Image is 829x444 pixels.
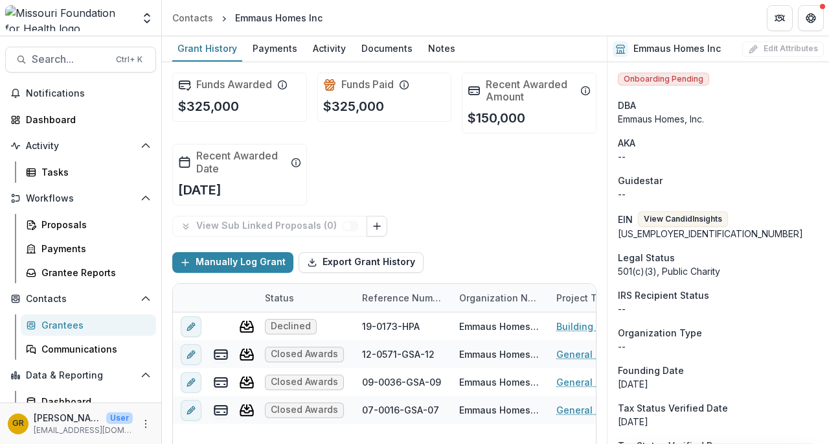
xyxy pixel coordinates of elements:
[459,347,541,361] div: Emmaus Homes Inc
[767,5,793,31] button: Partners
[5,135,156,156] button: Open Activity
[172,252,293,273] button: Manually Log Grant
[196,220,342,231] p: View Sub Linked Proposals ( 0 )
[459,375,541,389] div: Emmaus Homes Inc
[138,416,153,432] button: More
[21,391,156,412] a: Dashboard
[323,97,384,116] p: $325,000
[354,284,451,312] div: Reference Number
[271,321,311,332] span: Declined
[172,11,213,25] div: Contacts
[618,288,709,302] span: IRS Recipient Status
[21,161,156,183] a: Tasks
[459,403,541,417] div: Emmaus Homes Inc
[167,8,328,27] nav: breadcrumb
[618,251,675,264] span: Legal Status
[367,216,387,237] button: Link Grants
[5,83,156,104] button: Notifications
[181,399,201,420] button: edit
[196,150,286,174] h2: Recent Awarded Date
[618,377,819,391] div: [DATE]
[41,165,146,179] div: Tasks
[556,403,693,417] a: General Support for Advocacy
[178,97,239,116] p: $325,000
[271,404,338,415] span: Closed Awards
[257,291,302,305] div: Status
[247,39,302,58] div: Payments
[618,227,819,240] div: [US_EMPLOYER_IDENTIFICATION_NUMBER]
[34,411,101,425] p: [PERSON_NAME]
[34,425,133,436] p: [EMAIL_ADDRESS][DOMAIN_NAME]
[26,294,135,305] span: Contacts
[26,113,146,126] div: Dashboard
[5,365,156,386] button: Open Data & Reporting
[5,288,156,309] button: Open Contacts
[451,284,549,312] div: Organization Name
[167,8,218,27] a: Contacts
[113,53,145,67] div: Ctrl + K
[26,141,135,152] span: Activity
[618,401,728,415] span: Tax Status Verified Date
[356,39,418,58] div: Documents
[341,78,394,91] h2: Funds Paid
[356,36,418,62] a: Documents
[618,187,819,201] div: --
[41,266,146,279] div: Grantee Reports
[257,284,354,312] div: Status
[618,326,702,340] span: Organization Type
[5,47,156,73] button: Search...
[271,349,338,360] span: Closed Awards
[556,320,703,333] a: Building Bridges and Capacity: Strengthening IDD Services through Grassroots Advocacy
[32,53,108,65] span: Search...
[26,193,135,204] span: Workflows
[41,342,146,356] div: Communications
[181,371,201,392] button: edit
[21,338,156,360] a: Communications
[12,419,24,428] div: Gail Reynoso
[549,291,619,305] div: Project Title
[178,180,221,200] p: [DATE]
[633,43,721,54] h2: Emmaus Homes Inc
[235,11,323,25] div: Emmaus Homes Inc
[638,211,728,227] button: View CandidInsights
[21,214,156,235] a: Proposals
[618,302,819,316] div: --
[556,375,693,389] a: General Support for Advocacy
[172,216,367,237] button: View Sub Linked Proposals (0)
[742,41,824,57] button: Edit Attributes
[308,36,351,62] a: Activity
[618,415,819,428] p: [DATE]
[213,346,229,362] button: view-payments
[41,318,146,332] div: Grantees
[21,314,156,336] a: Grantees
[308,39,351,58] div: Activity
[549,284,710,312] div: Project Title
[41,395,146,408] div: Dashboard
[172,39,242,58] div: Grant History
[362,320,420,333] div: 19-0173-HPA
[181,316,201,336] button: edit
[618,73,709,86] span: Onboarding Pending
[556,347,693,361] a: General Support for Advocacy
[459,320,541,333] div: Emmaus Homes Inc
[618,112,819,126] div: Emmaus Homes, Inc.
[618,264,819,278] div: 501(c)(3), Public Charity
[271,377,338,388] span: Closed Awards
[26,370,135,381] span: Data & Reporting
[618,136,635,150] span: AKA
[5,5,133,31] img: Missouri Foundation for Health logo
[362,347,435,361] div: 12-0571-GSA-12
[196,78,272,91] h2: Funds Awarded
[299,252,424,273] button: Export Grant History
[41,218,146,231] div: Proposals
[423,36,460,62] a: Notes
[5,188,156,209] button: Open Workflows
[451,291,549,305] div: Organization Name
[468,108,525,128] p: $150,000
[213,402,229,417] button: view-payments
[106,412,133,424] p: User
